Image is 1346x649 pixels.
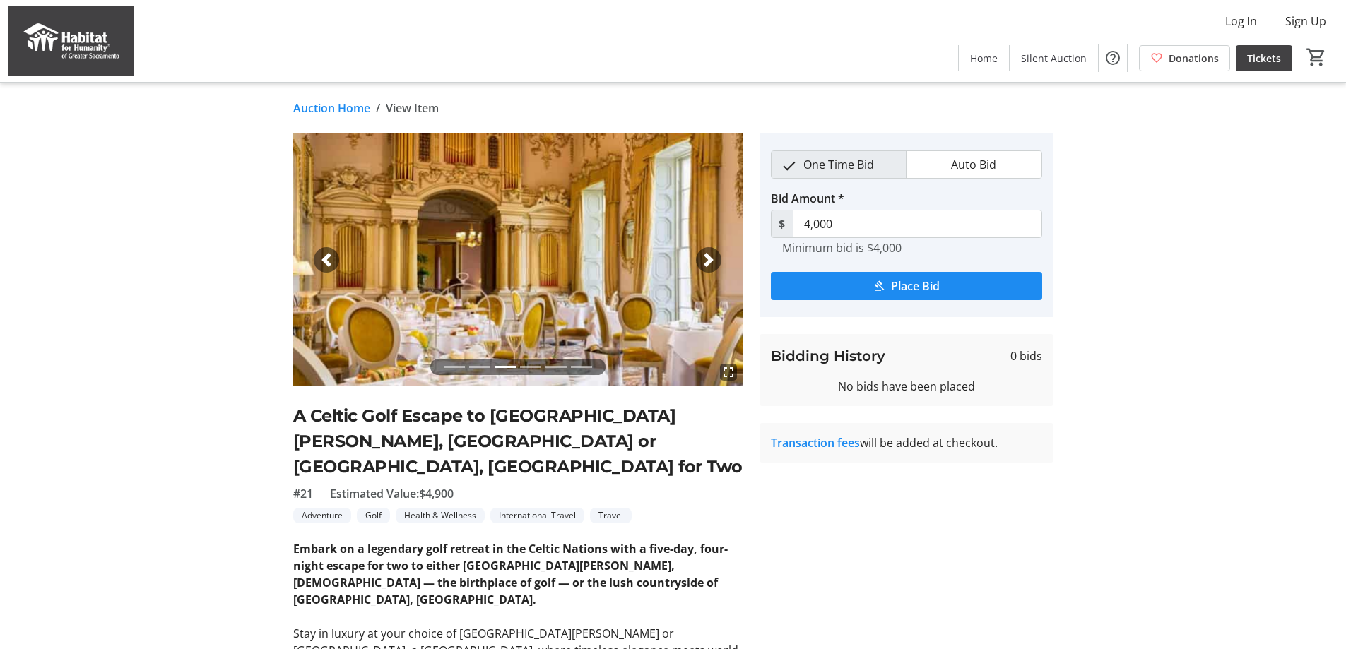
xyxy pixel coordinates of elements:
button: Log In [1214,10,1268,32]
span: Place Bid [891,278,940,294]
mat-icon: fullscreen [720,364,737,381]
button: Help [1099,44,1127,72]
img: Image [293,133,743,386]
h2: A Celtic Golf Escape to [GEOGRAPHIC_DATA][PERSON_NAME], [GEOGRAPHIC_DATA] or [GEOGRAPHIC_DATA], [... [293,403,743,480]
strong: Embark on a legendary golf retreat in the Celtic Nations with a five-day, four-night escape for t... [293,541,728,607]
span: Tickets [1247,51,1281,66]
h3: Bidding History [771,345,885,367]
a: Auction Home [293,100,370,117]
span: $ [771,210,793,238]
span: Silent Auction [1021,51,1087,66]
span: Home [970,51,998,66]
span: Auto Bid [943,151,1005,178]
a: Home [959,45,1009,71]
span: Sign Up [1285,13,1326,30]
tr-hint: Minimum bid is $4,000 [782,241,902,255]
span: Donations [1169,51,1219,66]
tr-label-badge: Health & Wellness [396,508,485,523]
tr-label-badge: International Travel [490,508,584,523]
span: / [376,100,380,117]
label: Bid Amount * [771,190,844,207]
div: will be added at checkout. [771,434,1042,451]
a: Donations [1139,45,1230,71]
span: 0 bids [1010,347,1042,364]
a: Tickets [1236,45,1292,71]
tr-label-badge: Travel [590,508,632,523]
div: No bids have been placed [771,378,1042,395]
span: View Item [386,100,439,117]
tr-label-badge: Golf [357,508,390,523]
img: Habitat for Humanity of Greater Sacramento's Logo [8,6,134,76]
span: Log In [1225,13,1257,30]
button: Cart [1304,44,1329,70]
span: One Time Bid [795,151,882,178]
button: Place Bid [771,272,1042,300]
button: Sign Up [1274,10,1338,32]
tr-label-badge: Adventure [293,508,351,523]
a: Silent Auction [1010,45,1098,71]
span: #21 [293,485,313,502]
a: Transaction fees [771,435,860,451]
span: Estimated Value: $4,900 [330,485,454,502]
